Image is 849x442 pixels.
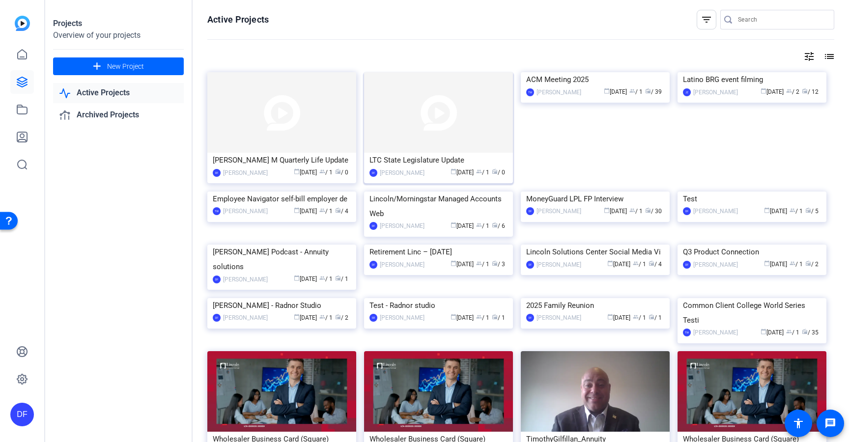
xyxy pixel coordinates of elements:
h1: Active Projects [207,14,269,26]
span: / 2 [786,88,799,95]
span: radio [335,275,341,281]
span: calendar_today [764,260,770,266]
span: / 1 [476,169,489,176]
span: / 1 [649,314,662,321]
div: Test - Radnor studio [369,298,508,313]
span: calendar_today [451,260,456,266]
div: [PERSON_NAME] [693,87,738,97]
span: group [786,88,792,94]
span: [DATE] [294,314,317,321]
span: / 1 [335,276,348,282]
span: [DATE] [764,261,787,268]
a: Archived Projects [53,105,184,125]
span: [DATE] [451,222,474,229]
span: [DATE] [451,169,474,176]
span: / 1 [476,222,489,229]
span: radio [645,207,651,213]
div: DF [526,207,534,215]
div: [PERSON_NAME] [693,206,738,216]
div: [PERSON_NAME] [223,313,268,323]
span: radio [802,329,808,334]
a: Active Projects [53,83,184,103]
span: group [629,207,635,213]
span: / 4 [649,261,662,268]
div: [PERSON_NAME] [380,313,424,323]
div: Projects [53,18,184,29]
span: group [319,314,325,320]
div: Employee Navigator self-bill employer de [213,192,351,206]
div: Lincoln Solutions Center Social Media Vi [526,245,664,259]
mat-icon: list [822,51,834,62]
span: group [319,275,325,281]
span: / 1 [633,314,646,321]
span: / 1 [319,314,333,321]
span: / 1 [790,261,803,268]
div: [PERSON_NAME] Podcast - Annuity solutions [213,245,351,274]
div: DF [369,169,377,177]
span: / 30 [645,208,662,215]
span: calendar_today [294,275,300,281]
div: [PERSON_NAME] [537,260,581,270]
span: / 39 [645,88,662,95]
span: radio [492,260,498,266]
span: calendar_today [607,260,613,266]
span: radio [335,168,341,174]
span: radio [645,88,651,94]
span: [DATE] [607,314,630,321]
div: DF [213,169,221,177]
span: calendar_today [761,88,766,94]
div: [PERSON_NAME] [537,313,581,323]
span: [DATE] [294,169,317,176]
span: / 12 [802,88,819,95]
div: DF [683,207,691,215]
span: group [476,314,482,320]
span: [DATE] [607,261,630,268]
span: radio [492,222,498,228]
span: radio [335,207,341,213]
span: New Project [107,61,144,72]
div: MoneyGuard LPL FP Interview [526,192,664,206]
span: / 1 [476,261,489,268]
span: / 1 [319,169,333,176]
span: group [790,260,795,266]
span: / 35 [802,329,819,336]
mat-icon: filter_list [701,14,712,26]
span: calendar_today [294,168,300,174]
span: / 1 [633,261,646,268]
span: [DATE] [604,208,627,215]
span: / 5 [805,208,819,215]
span: / 1 [476,314,489,321]
span: / 6 [492,222,505,229]
div: Lincoln/Morningstar Managed Accounts Web [369,192,508,221]
div: [PERSON_NAME] [380,260,424,270]
span: calendar_today [604,88,610,94]
div: [PERSON_NAME] - Radnor Studio [213,298,351,313]
span: radio [805,207,811,213]
div: [PERSON_NAME] [223,168,268,178]
button: New Project [53,57,184,75]
span: calendar_today [764,207,770,213]
div: DF [369,261,377,269]
mat-icon: tune [803,51,815,62]
div: [PERSON_NAME] [380,221,424,231]
div: DF [213,276,221,283]
span: calendar_today [294,314,300,320]
span: / 2 [335,314,348,321]
div: DF [526,261,534,269]
span: / 1 [629,88,643,95]
span: group [786,329,792,334]
span: radio [492,314,498,320]
span: calendar_today [451,314,456,320]
span: radio [802,88,808,94]
div: DF [526,314,534,322]
span: group [629,88,635,94]
span: [DATE] [761,329,784,336]
span: / 0 [492,169,505,176]
span: [DATE] [451,314,474,321]
span: / 0 [335,169,348,176]
span: radio [649,314,654,320]
div: TW [526,88,534,96]
div: TW [683,329,691,336]
div: Overview of your projects [53,29,184,41]
mat-icon: accessibility [792,417,804,429]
